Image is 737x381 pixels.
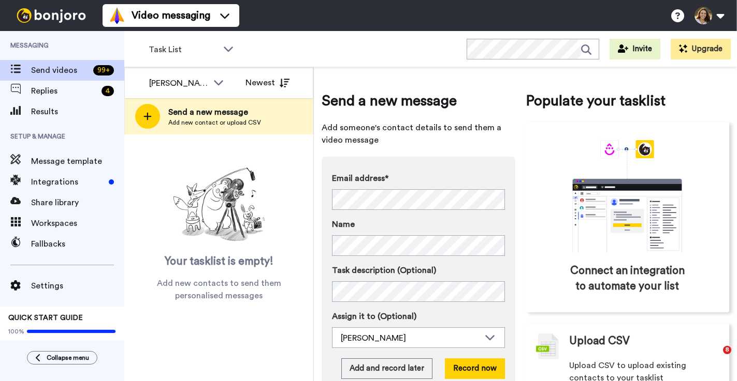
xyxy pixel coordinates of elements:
span: Send a new message [322,90,515,111]
span: Integrations [31,176,105,188]
button: Upgrade [671,39,731,59]
span: Upload CSV [569,333,630,349]
span: Add someone's contact details to send them a video message [322,121,515,146]
div: 4 [102,86,114,96]
label: Task description (Optional) [332,264,505,277]
span: Results [31,105,124,118]
div: animation [550,140,705,253]
button: Add and record later [341,358,432,379]
span: Send videos [31,64,89,77]
span: Fallbacks [31,238,124,250]
span: Video messaging [132,8,210,23]
img: ready-set-action.png [167,163,271,246]
span: 100% [8,327,24,336]
span: Send a new message [168,106,261,118]
span: Add new contacts to send them personalised messages [140,277,298,302]
button: Record now [445,358,505,379]
span: Settings [31,280,124,292]
button: Collapse menu [27,351,97,364]
button: Invite [610,39,660,59]
div: 99 + [93,65,114,75]
span: Share library [31,196,124,209]
span: Workspaces [31,217,124,230]
span: Message template [31,155,124,167]
span: Collapse menu [47,354,89,362]
iframe: Intercom live chat [702,346,727,371]
span: Name [332,218,355,231]
img: bj-logo-header-white.svg [12,8,90,23]
label: Email address* [332,172,505,185]
span: Task List [149,43,218,56]
span: Connect an integration to automate your list [570,263,686,294]
img: csv-grey.png [536,333,559,359]
span: Replies [31,85,97,97]
div: [PERSON_NAME] [149,77,208,89]
span: QUICK START GUIDE [8,314,83,322]
span: Add new contact or upload CSV [168,118,261,127]
span: Populate your tasklist [526,90,730,111]
label: Assign it to (Optional) [332,310,505,323]
button: Newest [238,72,297,93]
span: 8 [723,346,731,354]
span: Your tasklist is empty! [165,254,273,269]
img: vm-color.svg [109,7,125,24]
div: [PERSON_NAME] [341,332,480,344]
